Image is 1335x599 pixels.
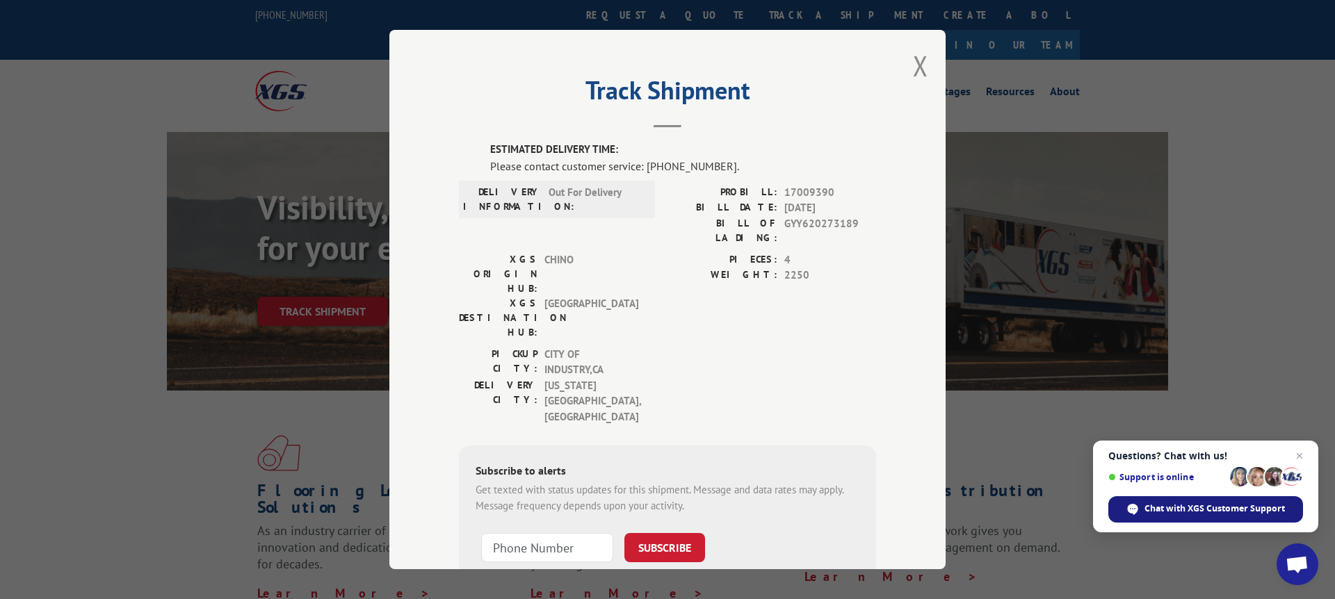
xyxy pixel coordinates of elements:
[913,47,928,84] button: Close modal
[784,200,876,216] span: [DATE]
[476,482,859,514] div: Get texted with status updates for this shipment. Message and data rates may apply. Message frequ...
[784,216,876,245] span: GYY620273189
[459,378,537,425] label: DELIVERY CITY:
[481,533,613,562] input: Phone Number
[463,185,542,214] label: DELIVERY INFORMATION:
[544,296,638,340] span: [GEOGRAPHIC_DATA]
[1108,450,1303,461] span: Questions? Chat with us!
[490,158,876,174] div: Please contact customer service: [PHONE_NUMBER].
[667,252,777,268] label: PIECES:
[784,268,876,284] span: 2250
[459,81,876,107] h2: Track Shipment
[667,200,777,216] label: BILL DATE:
[1108,472,1225,482] span: Support is online
[667,185,777,201] label: PROBILL:
[459,296,537,340] label: XGS DESTINATION HUB:
[1291,448,1308,464] span: Close chat
[490,142,876,158] label: ESTIMATED DELIVERY TIME:
[1108,496,1303,523] div: Chat with XGS Customer Support
[544,378,638,425] span: [US_STATE][GEOGRAPHIC_DATA] , [GEOGRAPHIC_DATA]
[544,252,638,296] span: CHINO
[476,462,859,482] div: Subscribe to alerts
[784,252,876,268] span: 4
[624,533,705,562] button: SUBSCRIBE
[667,268,777,284] label: WEIGHT:
[459,347,537,378] label: PICKUP CITY:
[1144,502,1285,515] span: Chat with XGS Customer Support
[459,252,537,296] label: XGS ORIGIN HUB:
[784,185,876,201] span: 17009390
[544,347,638,378] span: CITY OF INDUSTRY , CA
[667,216,777,245] label: BILL OF LADING:
[1277,543,1318,585] div: Open chat
[549,185,642,214] span: Out For Delivery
